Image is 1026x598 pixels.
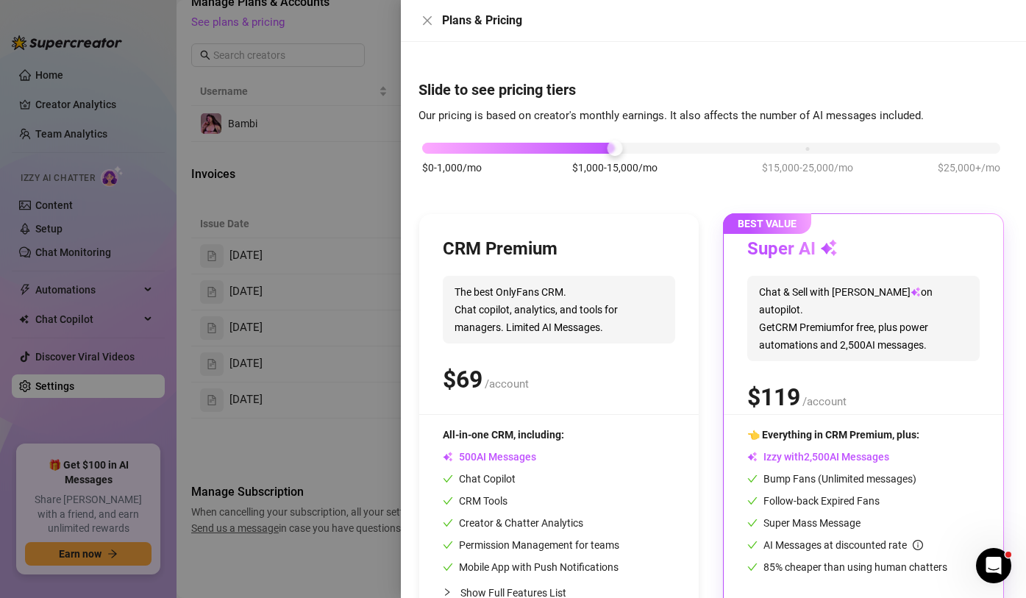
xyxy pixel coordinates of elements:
[747,473,916,485] span: Bump Fans (Unlimited messages)
[747,474,758,484] span: check
[976,548,1011,583] iframe: Intercom live chat
[572,160,658,176] span: $1,000-15,000/mo
[747,518,758,528] span: check
[443,518,453,528] span: check
[747,517,861,529] span: Super Mass Message
[418,109,924,122] span: Our pricing is based on creator's monthly earnings. It also affects the number of AI messages inc...
[747,496,758,506] span: check
[747,540,758,550] span: check
[747,429,919,441] span: 👈 Everything in CRM Premium, plus:
[443,495,507,507] span: CRM Tools
[443,561,619,573] span: Mobile App with Push Notifications
[443,474,453,484] span: check
[763,539,923,551] span: AI Messages at discounted rate
[747,383,800,411] span: $
[443,588,452,597] span: collapsed
[422,160,482,176] span: $0-1,000/mo
[443,540,453,550] span: check
[443,238,557,261] h3: CRM Premium
[418,12,436,29] button: Close
[938,160,1000,176] span: $25,000+/mo
[418,79,1008,100] h4: Slide to see pricing tiers
[747,561,947,573] span: 85% cheaper than using human chatters
[485,377,529,391] span: /account
[913,540,923,550] span: info-circle
[443,539,619,551] span: Permission Management for teams
[443,496,453,506] span: check
[443,451,536,463] span: AI Messages
[443,429,564,441] span: All-in-one CRM, including:
[802,395,847,408] span: /account
[747,562,758,572] span: check
[762,160,853,176] span: $15,000-25,000/mo
[747,451,889,463] span: Izzy with AI Messages
[747,276,980,361] span: Chat & Sell with [PERSON_NAME] on autopilot. Get CRM Premium for free, plus power automations and...
[723,213,811,234] span: BEST VALUE
[443,473,516,485] span: Chat Copilot
[421,15,433,26] span: close
[747,238,838,261] h3: Super AI
[443,276,675,344] span: The best OnlyFans CRM. Chat copilot, analytics, and tools for managers. Limited AI Messages.
[747,495,880,507] span: Follow-back Expired Fans
[443,562,453,572] span: check
[443,366,482,394] span: $
[443,517,583,529] span: Creator & Chatter Analytics
[442,12,1008,29] div: Plans & Pricing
